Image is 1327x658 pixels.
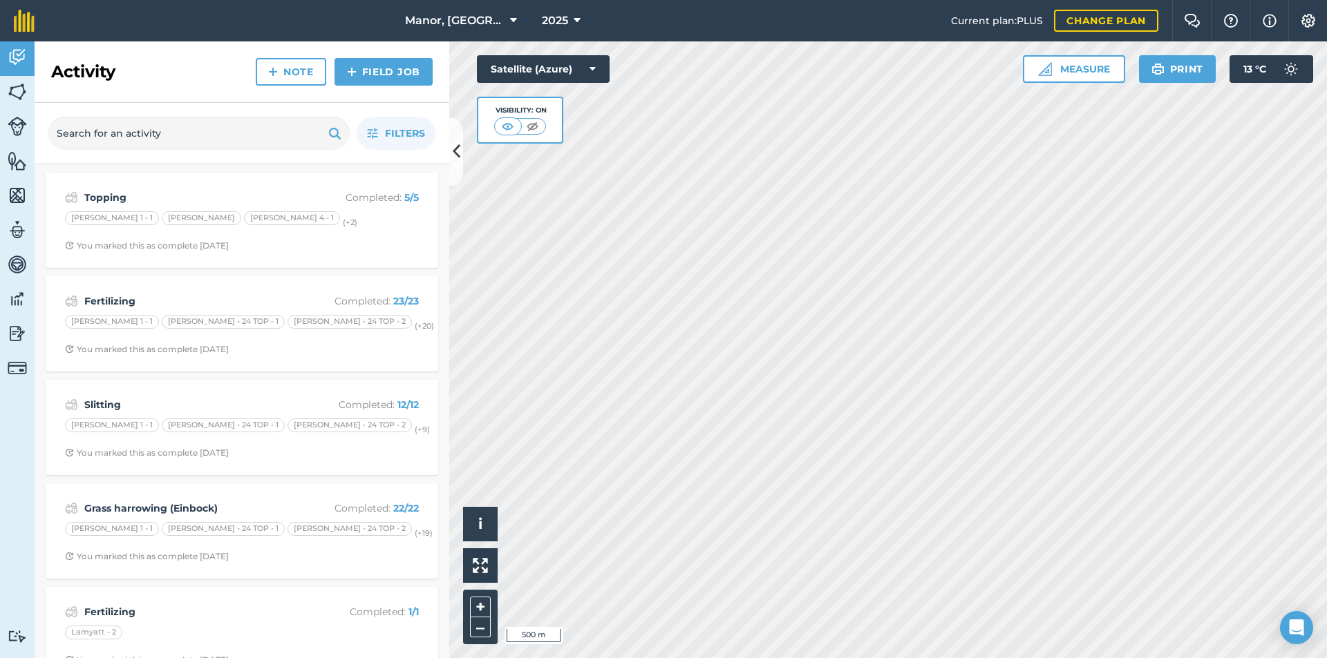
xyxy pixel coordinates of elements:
[256,58,326,86] a: Note
[54,492,430,570] a: Grass harrowing (Einbock)Completed: 22/22[PERSON_NAME] 1 - 1[PERSON_NAME] - 24 TOP - 1[PERSON_NAM...
[244,211,340,225] div: [PERSON_NAME] 4 - 1
[343,217,357,227] small: (+ 2 )
[84,397,303,412] strong: Slitting
[1263,12,1277,29] img: svg+xml;base64,PHN2ZyB4bWxucz0iaHR0cDovL3d3dy53My5vcmcvMjAwMC9zdmciIHdpZHRoPSIxNyIgaGVpZ2h0PSIxNy...
[8,630,27,643] img: svg+xml;base64,PD94bWwgdmVyc2lvbj0iMS4wIiBlbmNvZGluZz0idXRmLTgiPz4KPCEtLSBHZW5lcmF0b3I6IEFkb2JlIE...
[473,558,488,573] img: Four arrows, one pointing top left, one top right, one bottom right and the last bottom left
[65,603,78,620] img: svg+xml;base64,PD94bWwgdmVyc2lvbj0iMS4wIiBlbmNvZGluZz0idXRmLTgiPz4KPCEtLSBHZW5lcmF0b3I6IEFkb2JlIE...
[8,47,27,68] img: svg+xml;base64,PD94bWwgdmVyc2lvbj0iMS4wIiBlbmNvZGluZz0idXRmLTgiPz4KPCEtLSBHZW5lcmF0b3I6IEFkb2JlIE...
[65,418,159,432] div: [PERSON_NAME] 1 - 1
[162,522,285,536] div: [PERSON_NAME] - 24 TOP - 1
[54,388,430,467] a: SlittingCompleted: 12/12[PERSON_NAME] 1 - 1[PERSON_NAME] - 24 TOP - 1[PERSON_NAME] - 24 TOP - 2(+...
[162,315,285,329] div: [PERSON_NAME] - 24 TOP - 1
[8,81,27,102] img: svg+xml;base64,PHN2ZyB4bWxucz0iaHR0cDovL3d3dy53My5vcmcvMjAwMC9zdmciIHdpZHRoPSI1NiIgaGVpZ2h0PSI2MC...
[65,211,159,225] div: [PERSON_NAME] 1 - 1
[1038,62,1052,76] img: Ruler icon
[65,551,229,562] div: You marked this as complete [DATE]
[542,12,568,29] span: 2025
[415,425,430,434] small: (+ 9 )
[84,190,303,205] strong: Topping
[51,61,115,83] h2: Activity
[405,12,505,29] span: Manor, [GEOGRAPHIC_DATA], [GEOGRAPHIC_DATA]
[470,617,491,637] button: –
[8,151,27,171] img: svg+xml;base64,PHN2ZyB4bWxucz0iaHR0cDovL3d3dy53My5vcmcvMjAwMC9zdmciIHdpZHRoPSI1NiIgaGVpZ2h0PSI2MC...
[65,448,74,457] img: Clock with arrow pointing clockwise
[951,13,1043,28] span: Current plan : PLUS
[328,125,341,142] img: svg+xml;base64,PHN2ZyB4bWxucz0iaHR0cDovL3d3dy53My5vcmcvMjAwMC9zdmciIHdpZHRoPSIxOSIgaGVpZ2h0PSIyNC...
[14,10,35,32] img: fieldmargin Logo
[8,254,27,275] img: svg+xml;base64,PD94bWwgdmVyc2lvbj0iMS4wIiBlbmNvZGluZz0idXRmLTgiPz4KPCEtLSBHZW5lcmF0b3I6IEFkb2JlIE...
[1151,61,1165,77] img: svg+xml;base64,PHN2ZyB4bWxucz0iaHR0cDovL3d3dy53My5vcmcvMjAwMC9zdmciIHdpZHRoPSIxOSIgaGVpZ2h0PSIyNC...
[84,604,303,619] strong: Fertilizing
[393,295,419,307] strong: 23 / 23
[499,119,516,133] img: svg+xml;base64,PHN2ZyB4bWxucz0iaHR0cDovL3d3dy53My5vcmcvMjAwMC9zdmciIHdpZHRoPSI1MCIgaGVpZ2h0PSI0MC...
[1230,55,1313,83] button: 13 °C
[268,64,278,80] img: svg+xml;base64,PHN2ZyB4bWxucz0iaHR0cDovL3d3dy53My5vcmcvMjAwMC9zdmciIHdpZHRoPSIxNCIgaGVpZ2h0PSIyNC...
[1139,55,1216,83] button: Print
[408,606,419,618] strong: 1 / 1
[8,358,27,378] img: svg+xml;base64,PD94bWwgdmVyc2lvbj0iMS4wIiBlbmNvZGluZz0idXRmLTgiPz4KPCEtLSBHZW5lcmF0b3I6IEFkb2JlIE...
[1184,14,1201,28] img: Two speech bubbles overlapping with the left bubble in the forefront
[65,240,229,251] div: You marked this as complete [DATE]
[1280,611,1313,644] div: Open Intercom Messenger
[65,500,78,516] img: svg+xml;base64,PD94bWwgdmVyc2lvbj0iMS4wIiBlbmNvZGluZz0idXRmLTgiPz4KPCEtLSBHZW5lcmF0b3I6IEFkb2JlIE...
[393,502,419,514] strong: 22 / 22
[404,191,419,204] strong: 5 / 5
[397,398,419,411] strong: 12 / 12
[288,315,412,329] div: [PERSON_NAME] - 24 TOP - 2
[415,528,433,538] small: (+ 19 )
[8,220,27,240] img: svg+xml;base64,PD94bWwgdmVyc2lvbj0iMS4wIiBlbmNvZGluZz0idXRmLTgiPz4KPCEtLSBHZW5lcmF0b3I6IEFkb2JlIE...
[1243,55,1266,83] span: 13 ° C
[288,522,412,536] div: [PERSON_NAME] - 24 TOP - 2
[309,501,419,516] p: Completed :
[65,293,78,309] img: svg+xml;base64,PD94bWwgdmVyc2lvbj0iMS4wIiBlbmNvZGluZz0idXRmLTgiPz4KPCEtLSBHZW5lcmF0b3I6IEFkb2JlIE...
[385,126,425,141] span: Filters
[357,117,435,150] button: Filters
[65,552,74,561] img: Clock with arrow pointing clockwise
[65,241,74,250] img: Clock with arrow pointing clockwise
[84,501,303,516] strong: Grass harrowing (Einbock)
[65,315,159,329] div: [PERSON_NAME] 1 - 1
[48,117,350,150] input: Search for an activity
[65,447,229,458] div: You marked this as complete [DATE]
[54,284,430,363] a: FertilizingCompleted: 23/23[PERSON_NAME] 1 - 1[PERSON_NAME] - 24 TOP - 1[PERSON_NAME] - 24 TOP - ...
[494,105,547,116] div: Visibility: On
[8,289,27,309] img: svg+xml;base64,PD94bWwgdmVyc2lvbj0iMS4wIiBlbmNvZGluZz0idXRmLTgiPz4KPCEtLSBHZW5lcmF0b3I6IEFkb2JlIE...
[335,58,433,86] a: Field Job
[162,418,285,432] div: [PERSON_NAME] - 24 TOP - 1
[54,181,430,260] a: ToppingCompleted: 5/5[PERSON_NAME] 1 - 1[PERSON_NAME][PERSON_NAME] 4 - 1(+2)Clock with arrow poin...
[463,507,498,541] button: i
[1223,14,1239,28] img: A question mark icon
[8,185,27,206] img: svg+xml;base64,PHN2ZyB4bWxucz0iaHR0cDovL3d3dy53My5vcmcvMjAwMC9zdmciIHdpZHRoPSI1NiIgaGVpZ2h0PSI2MC...
[309,293,419,309] p: Completed :
[65,522,159,536] div: [PERSON_NAME] 1 - 1
[65,344,229,355] div: You marked this as complete [DATE]
[8,323,27,344] img: svg+xml;base64,PD94bWwgdmVyc2lvbj0iMS4wIiBlbmNvZGluZz0idXRmLTgiPz4KPCEtLSBHZW5lcmF0b3I6IEFkb2JlIE...
[1023,55,1125,83] button: Measure
[84,293,303,309] strong: Fertilizing
[524,119,541,133] img: svg+xml;base64,PHN2ZyB4bWxucz0iaHR0cDovL3d3dy53My5vcmcvMjAwMC9zdmciIHdpZHRoPSI1MCIgaGVpZ2h0PSI0MC...
[309,604,419,619] p: Completed :
[162,211,241,225] div: [PERSON_NAME]
[309,190,419,205] p: Completed :
[65,396,78,413] img: svg+xml;base64,PD94bWwgdmVyc2lvbj0iMS4wIiBlbmNvZGluZz0idXRmLTgiPz4KPCEtLSBHZW5lcmF0b3I6IEFkb2JlIE...
[415,321,434,331] small: (+ 20 )
[470,597,491,617] button: +
[478,515,482,532] span: i
[65,189,78,206] img: svg+xml;base64,PD94bWwgdmVyc2lvbj0iMS4wIiBlbmNvZGluZz0idXRmLTgiPz4KPCEtLSBHZW5lcmF0b3I6IEFkb2JlIE...
[8,117,27,136] img: svg+xml;base64,PD94bWwgdmVyc2lvbj0iMS4wIiBlbmNvZGluZz0idXRmLTgiPz4KPCEtLSBHZW5lcmF0b3I6IEFkb2JlIE...
[309,397,419,412] p: Completed :
[347,64,357,80] img: svg+xml;base64,PHN2ZyB4bWxucz0iaHR0cDovL3d3dy53My5vcmcvMjAwMC9zdmciIHdpZHRoPSIxNCIgaGVpZ2h0PSIyNC...
[65,626,122,639] div: Lamyatt - 2
[1277,55,1305,83] img: svg+xml;base64,PD94bWwgdmVyc2lvbj0iMS4wIiBlbmNvZGluZz0idXRmLTgiPz4KPCEtLSBHZW5lcmF0b3I6IEFkb2JlIE...
[477,55,610,83] button: Satellite (Azure)
[65,345,74,354] img: Clock with arrow pointing clockwise
[288,418,412,432] div: [PERSON_NAME] - 24 TOP - 2
[1300,14,1317,28] img: A cog icon
[1054,10,1158,32] a: Change plan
